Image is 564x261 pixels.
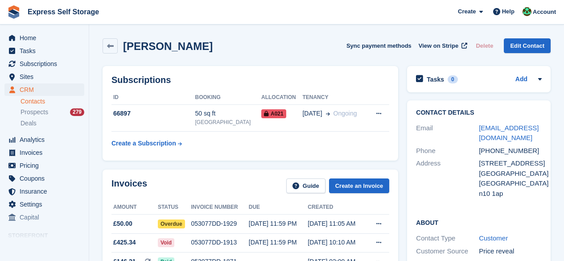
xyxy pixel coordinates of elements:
a: menu [4,32,84,44]
span: View on Stripe [419,41,458,50]
a: Guide [286,178,325,193]
div: Contact Type [416,233,479,244]
h2: Contact Details [416,109,542,116]
img: Shakiyra Davis [523,7,531,16]
span: Account [533,8,556,17]
span: Overdue [158,220,185,228]
span: Sites [20,70,73,83]
a: [EMAIL_ADDRESS][DOMAIN_NAME] [479,124,539,142]
a: Create an Invoice [329,178,390,193]
h2: Subscriptions [111,75,389,85]
th: Status [158,200,191,215]
span: Insurance [20,185,73,198]
h2: Invoices [111,178,147,193]
div: [GEOGRAPHIC_DATA] [479,169,542,179]
th: ID [111,91,195,105]
a: menu [4,198,84,211]
a: Edit Contact [504,38,551,53]
span: Deals [21,119,37,128]
button: Sync payment methods [346,38,412,53]
a: Deals [21,119,84,128]
div: 053077DD-1929 [191,219,248,228]
th: Due [249,200,308,215]
th: Booking [195,91,261,105]
a: menu [4,159,84,172]
th: Tenancy [302,91,367,105]
div: n10 1ap [479,189,542,199]
div: Email [416,123,479,143]
a: menu [4,146,84,159]
span: Analytics [20,133,73,146]
span: Settings [20,198,73,211]
span: CRM [20,83,73,96]
th: Created [308,200,366,215]
div: [DATE] 10:10 AM [308,238,366,247]
span: £50.00 [113,219,132,228]
a: menu [4,58,84,70]
div: Create a Subscription [111,139,176,148]
h2: About [416,218,542,227]
span: Storefront [8,231,89,240]
th: Allocation [261,91,302,105]
span: Pricing [20,159,73,172]
div: [PHONE_NUMBER] [479,146,542,156]
span: Create [458,7,476,16]
div: 0 [448,75,458,83]
a: Contacts [21,97,84,106]
div: [GEOGRAPHIC_DATA] [479,178,542,189]
span: Subscriptions [20,58,73,70]
span: [DATE] [302,109,322,118]
div: Customer Source [416,246,479,257]
span: Capital [20,211,73,224]
a: Create a Subscription [111,135,182,152]
h2: Tasks [427,75,444,83]
div: [GEOGRAPHIC_DATA] [195,118,261,126]
a: menu [4,70,84,83]
span: Ongoing [333,110,357,117]
span: £425.34 [113,238,136,247]
div: [DATE] 11:59 PM [249,219,308,228]
span: Coupons [20,172,73,185]
th: Invoice number [191,200,248,215]
img: stora-icon-8386f47178a22dfd0bd8f6a31ec36ba5ce8667c1dd55bd0f319d3a0aa187defe.svg [7,5,21,19]
div: Address [416,158,479,199]
div: Phone [416,146,479,156]
span: Home [20,32,73,44]
div: Price reveal [479,246,542,257]
div: 279 [70,108,84,116]
div: 50 sq ft [195,109,261,118]
span: Help [502,7,515,16]
div: [DATE] 11:05 AM [308,219,366,228]
span: Void [158,238,174,247]
a: Express Self Storage [24,4,103,19]
a: menu [4,83,84,96]
span: Tasks [20,45,73,57]
div: [DATE] 11:59 PM [249,238,308,247]
a: menu [4,133,84,146]
div: [STREET_ADDRESS] [479,158,542,169]
span: A021 [261,109,286,118]
a: menu [4,45,84,57]
a: menu [4,172,84,185]
button: Delete [472,38,497,53]
div: 66897 [111,109,195,118]
th: Amount [111,200,158,215]
a: View on Stripe [415,38,469,53]
a: menu [4,185,84,198]
a: Customer [479,234,508,242]
a: Prospects 279 [21,108,84,117]
span: Prospects [21,108,48,116]
div: 053077DD-1913 [191,238,248,247]
a: Add [515,75,527,85]
h2: [PERSON_NAME] [123,40,213,52]
a: menu [4,211,84,224]
span: Invoices [20,146,73,159]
